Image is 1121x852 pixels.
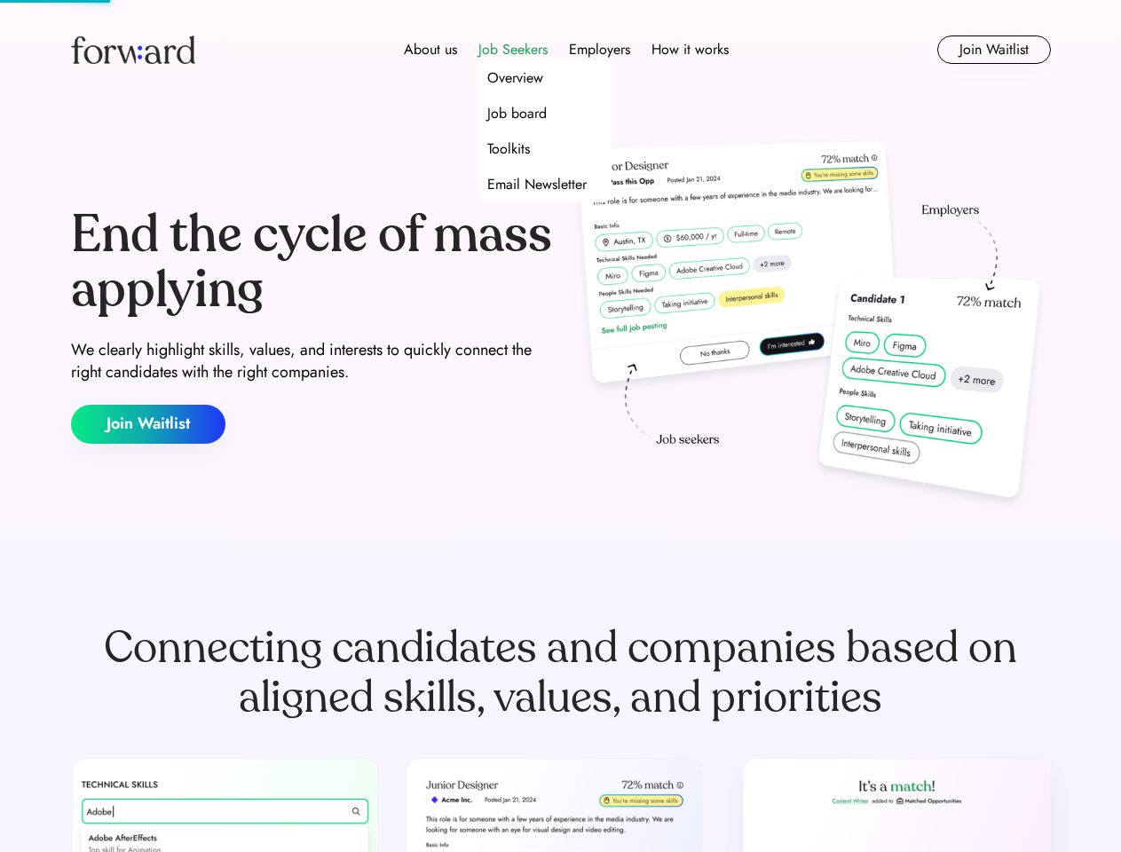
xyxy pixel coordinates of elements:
[937,35,1051,64] button: Join Waitlist
[71,339,554,383] div: We clearly highlight skills, values, and interests to quickly connect the right candidates with t...
[71,405,225,444] button: Join Waitlist
[569,39,630,60] div: Employers
[487,67,543,89] div: Overview
[568,135,1051,517] img: hero-image.png
[71,208,554,317] div: End the cycle of mass applying
[71,623,1051,722] div: Connecting candidates and companies based on aligned skills, values, and priorities
[487,103,547,124] div: Job board
[487,138,530,160] div: Toolkits
[404,39,457,60] div: About us
[478,39,548,60] div: Job Seekers
[71,35,195,64] img: Forward logo
[487,174,587,195] div: Email Newsletter
[651,39,729,60] div: How it works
